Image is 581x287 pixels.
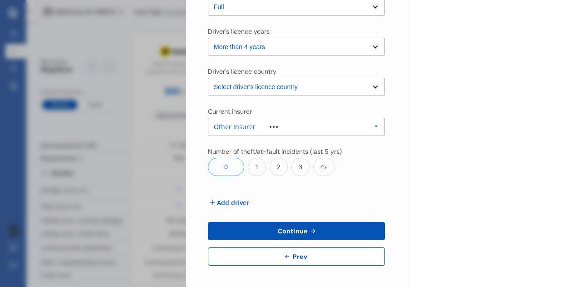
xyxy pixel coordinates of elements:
[208,67,276,76] div: Driver's licence country
[270,158,288,176] div: 2
[214,124,256,130] div: Other Insurer
[248,158,266,176] div: 1
[208,107,252,116] div: Current insurer
[217,198,249,207] span: Add driver
[291,158,310,176] div: 3
[208,147,342,156] div: Number of theft/at-fault incidents (last 5 yrs)
[208,158,244,176] div: 0
[291,253,309,260] span: Prev
[208,27,270,36] div: Driver's licence years
[276,227,309,235] span: Continue
[313,158,335,176] div: 4+
[208,222,385,240] button: Continue
[270,126,278,128] img: other.81dba5aafe580aa69f38.svg
[208,247,385,266] button: Prev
